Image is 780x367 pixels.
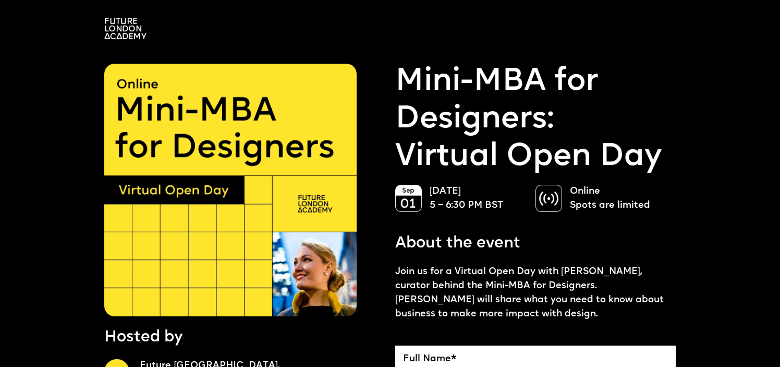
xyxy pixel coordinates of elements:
p: Virtual Open Day [395,64,676,176]
p: About the event [395,233,520,255]
p: Online Spots are limited [570,185,650,213]
img: A yellow square saying "Online, Mini-MBA for Designers" Virtual Open Day with the photo of curato... [104,64,357,316]
p: Hosted by [104,327,183,349]
a: Mini-MBA for Designers: [395,64,676,139]
label: Full Name [403,353,668,365]
img: A logo saying in 3 lines: Future London Academy [104,18,147,39]
p: Join us for a Virtual Open Day with [PERSON_NAME], curator behind the Mini-MBA for Designers. [PE... [395,265,676,322]
p: [DATE] 5 – 6:30 PM BST [430,185,503,213]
